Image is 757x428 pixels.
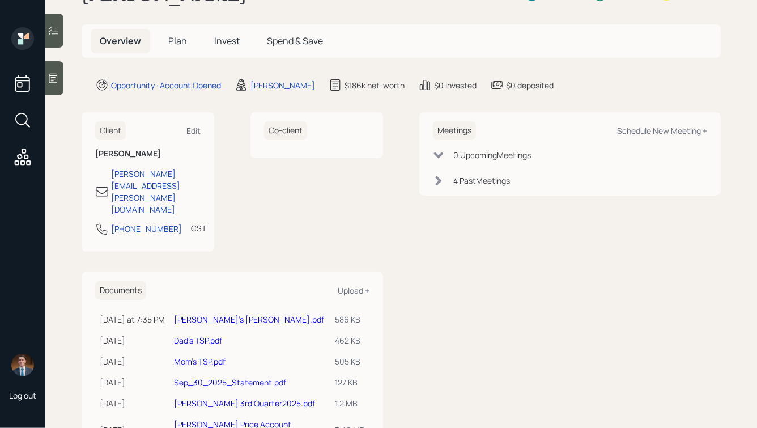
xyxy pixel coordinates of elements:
div: Upload + [338,285,369,296]
div: [DATE] [100,355,165,367]
div: $186k net-worth [345,79,405,91]
h6: Co-client [264,121,307,140]
a: Sep_30_2025_Statement.pdf [174,377,286,388]
div: 1.2 MB [335,397,365,409]
div: [DATE] at 7:35 PM [100,313,165,325]
a: [PERSON_NAME]'s [PERSON_NAME].pdf [174,314,324,325]
div: Schedule New Meeting + [617,125,707,136]
div: Edit [186,125,201,136]
span: Invest [214,35,240,47]
h6: Documents [95,281,146,300]
div: Log out [9,390,36,401]
a: Mom's TSP.pdf [174,356,226,367]
a: [PERSON_NAME] 3rd Quarter2025.pdf [174,398,315,409]
span: Spend & Save [267,35,323,47]
div: [DATE] [100,376,165,388]
div: 0 Upcoming Meeting s [453,149,531,161]
div: [DATE] [100,334,165,346]
div: Opportunity · Account Opened [111,79,221,91]
img: hunter_neumayer.jpg [11,354,34,376]
div: 505 KB [335,355,365,367]
span: Overview [100,35,141,47]
div: $0 invested [434,79,477,91]
h6: Client [95,121,126,140]
div: [PHONE_NUMBER] [111,223,182,235]
div: 4 Past Meeting s [453,175,510,187]
span: Plan [168,35,187,47]
div: 462 KB [335,334,365,346]
div: [PERSON_NAME] [250,79,315,91]
h6: Meetings [433,121,476,140]
div: [PERSON_NAME][EMAIL_ADDRESS][PERSON_NAME][DOMAIN_NAME] [111,168,201,215]
a: Dad's TSP.pdf [174,335,222,346]
div: 127 KB [335,376,365,388]
h6: [PERSON_NAME] [95,149,201,159]
div: [DATE] [100,397,165,409]
div: 586 KB [335,313,365,325]
div: $0 deposited [506,79,554,91]
div: CST [191,222,206,234]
